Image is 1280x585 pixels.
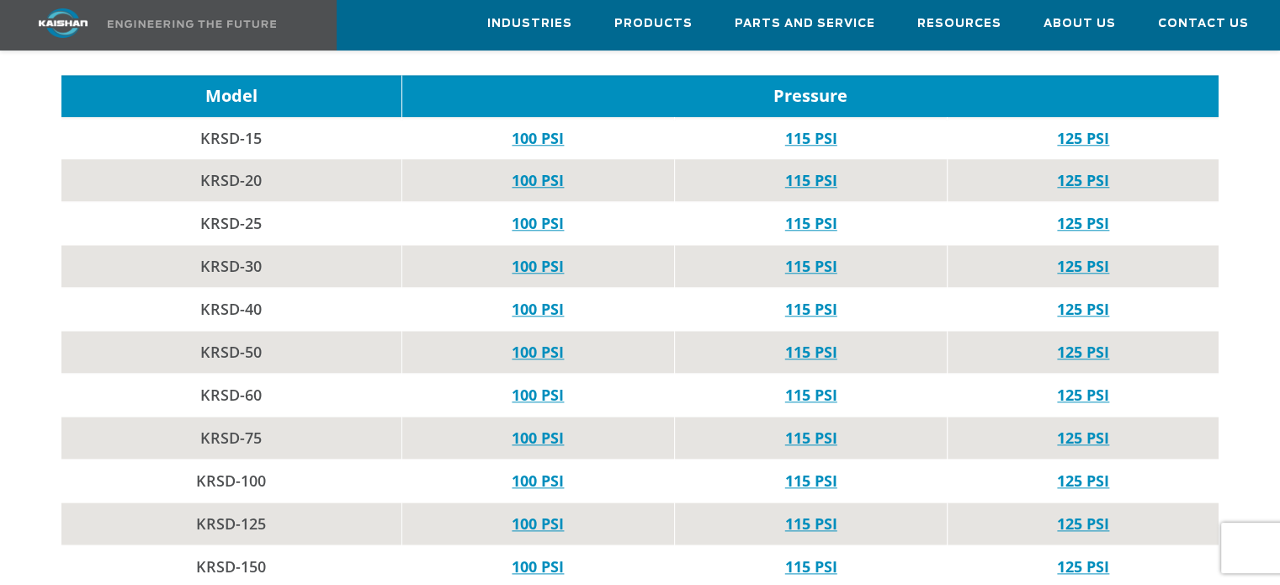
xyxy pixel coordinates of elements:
[61,417,401,460] td: KRSD-75
[61,202,401,245] td: KRSD-25
[1044,1,1116,46] a: About Us
[61,75,401,117] td: Model
[1057,342,1109,362] a: 125 PSI
[1158,14,1249,34] span: Contact Us
[785,428,837,448] a: 115 PSI
[1158,1,1249,46] a: Contact Us
[1057,385,1109,405] a: 125 PSI
[61,245,401,288] td: KRSD-30
[61,288,401,331] td: KRSD-40
[917,14,1001,34] span: Resources
[785,471,837,491] a: 115 PSI
[785,299,837,319] a: 115 PSI
[785,385,837,405] a: 115 PSI
[512,299,564,319] a: 100 PSI
[512,471,564,491] a: 100 PSI
[1057,213,1109,233] a: 125 PSI
[614,14,693,34] span: Products
[1057,256,1109,276] a: 125 PSI
[785,513,837,534] a: 115 PSI
[487,14,572,34] span: Industries
[785,342,837,362] a: 115 PSI
[487,1,572,46] a: Industries
[512,513,564,534] a: 100 PSI
[61,460,401,503] td: KRSD-100
[512,256,564,276] a: 100 PSI
[735,14,875,34] span: Parts and Service
[1057,128,1109,148] a: 125 PSI
[1057,556,1109,577] a: 125 PSI
[1044,14,1116,34] span: About Us
[61,117,401,159] td: KRSD-15
[785,128,837,148] a: 115 PSI
[61,374,401,417] td: KRSD-60
[401,75,1219,117] td: Pressure
[735,1,875,46] a: Parts and Service
[61,503,401,545] td: KRSD-125
[785,170,837,190] a: 115 PSI
[1057,170,1109,190] a: 125 PSI
[512,342,564,362] a: 100 PSI
[917,1,1001,46] a: Resources
[512,428,564,448] a: 100 PSI
[1057,471,1109,491] a: 125 PSI
[512,128,564,148] a: 100 PSI
[785,556,837,577] a: 115 PSI
[61,331,401,374] td: KRSD-50
[785,213,837,233] a: 115 PSI
[512,170,564,190] a: 100 PSI
[512,213,564,233] a: 100 PSI
[108,20,276,28] img: Engineering the future
[785,256,837,276] a: 115 PSI
[1057,428,1109,448] a: 125 PSI
[1057,513,1109,534] a: 125 PSI
[1057,299,1109,319] a: 125 PSI
[614,1,693,46] a: Products
[61,159,401,202] td: KRSD-20
[512,385,564,405] a: 100 PSI
[512,556,564,577] a: 100 PSI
